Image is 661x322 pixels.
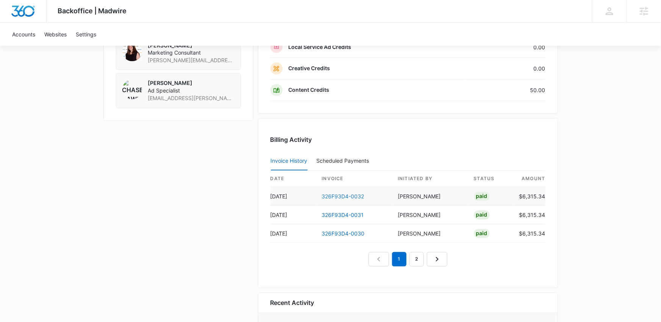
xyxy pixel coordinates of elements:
th: invoice [316,171,392,187]
a: 326F93D4-0031 [322,212,364,218]
nav: Pagination [369,252,447,267]
th: amount [513,171,545,187]
th: Initiated By [392,171,468,187]
div: Paid [474,229,490,238]
em: 1 [392,252,406,267]
h6: Recent Activity [270,298,314,308]
a: Page 2 [409,252,424,267]
p: Content Credits [289,86,330,94]
td: [PERSON_NAME] [392,206,468,225]
a: 326F93D4-0032 [322,193,364,200]
a: Websites [40,23,71,46]
div: Paid [474,192,490,201]
th: date [270,171,316,187]
h3: Billing Activity [270,135,545,145]
a: Settings [71,23,101,46]
th: status [468,171,513,187]
td: [DATE] [270,187,316,206]
span: Marketing Consultant [148,49,234,57]
td: [PERSON_NAME] [392,225,468,243]
button: Invoice History [271,152,308,171]
td: $6,315.34 [513,225,545,243]
span: [PERSON_NAME][EMAIL_ADDRESS][PERSON_NAME][DOMAIN_NAME] [148,57,234,64]
td: [DATE] [270,206,316,225]
td: 0.00 [465,58,545,80]
div: Paid [474,210,490,220]
img: Chase Hawkinson [122,80,142,99]
span: Backoffice | Madwire [58,7,127,15]
td: 0.00 [465,36,545,58]
img: Elizabeth Berndt [122,42,142,61]
td: [DATE] [270,225,316,243]
td: [PERSON_NAME] [392,187,468,206]
p: Creative Credits [289,65,330,72]
p: [PERSON_NAME] [148,80,234,87]
a: 326F93D4-0030 [322,231,365,237]
span: Ad Specialist [148,87,234,95]
td: 50.00 [465,80,545,101]
span: [EMAIL_ADDRESS][PERSON_NAME][DOMAIN_NAME] [148,95,234,102]
td: $6,315.34 [513,206,545,225]
div: Scheduled Payments [317,159,372,164]
td: $6,315.34 [513,187,545,206]
p: Local Service Ad Credits [289,43,352,51]
a: Next Page [427,252,447,267]
a: Accounts [8,23,40,46]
